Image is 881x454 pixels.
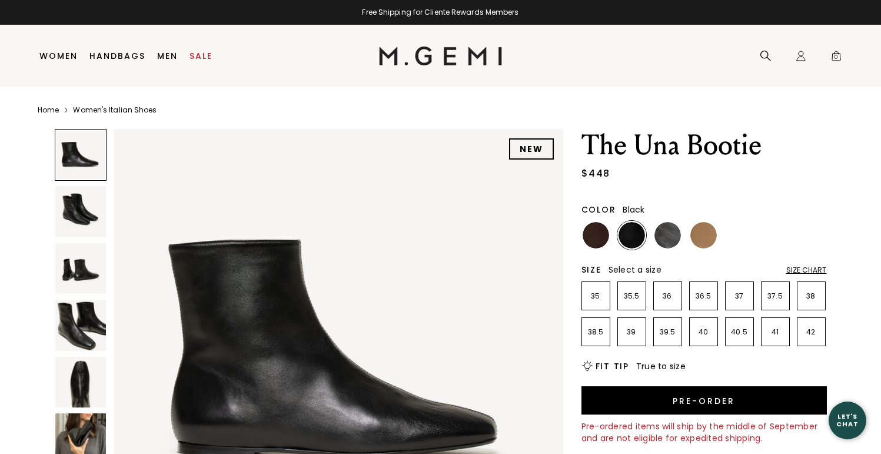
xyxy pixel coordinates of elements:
[379,47,502,65] img: M.Gemi
[690,291,717,301] p: 36.5
[762,291,789,301] p: 37.5
[690,222,717,248] img: Light Tan
[581,265,601,274] h2: Size
[509,138,554,160] div: NEW
[157,51,178,61] a: Men
[55,357,106,407] img: The Una Bootie
[636,360,686,372] span: True to size
[654,327,681,337] p: 39.5
[726,327,753,337] p: 40.5
[55,243,106,294] img: The Una Bootie
[786,266,827,275] div: Size Chart
[39,51,78,61] a: Women
[623,204,644,216] span: Black
[596,362,629,371] h2: Fit Tip
[618,291,646,301] p: 35.5
[583,222,609,248] img: Chocolate
[582,291,610,301] p: 35
[190,51,212,61] a: Sale
[581,386,827,415] button: Pre-order
[829,413,866,428] div: Let's Chat
[38,105,59,115] a: Home
[619,222,645,248] img: Black
[797,327,825,337] p: 42
[726,291,753,301] p: 37
[618,327,646,337] p: 39
[654,222,681,248] img: Gunmetal
[762,327,789,337] p: 41
[581,167,610,181] div: $448
[581,205,616,214] h2: Color
[609,264,661,276] span: Select a size
[654,291,681,301] p: 36
[582,327,610,337] p: 38.5
[581,420,827,444] div: Pre-ordered items will ship by the middle of September and are not eligible for expedited shipping.
[55,300,106,350] img: The Una Bootie
[581,129,827,162] h1: The Una Bootie
[797,291,825,301] p: 38
[89,51,145,61] a: Handbags
[690,327,717,337] p: 40
[73,105,157,115] a: Women's Italian Shoes
[55,186,106,237] img: The Una Bootie
[830,52,842,64] span: 0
